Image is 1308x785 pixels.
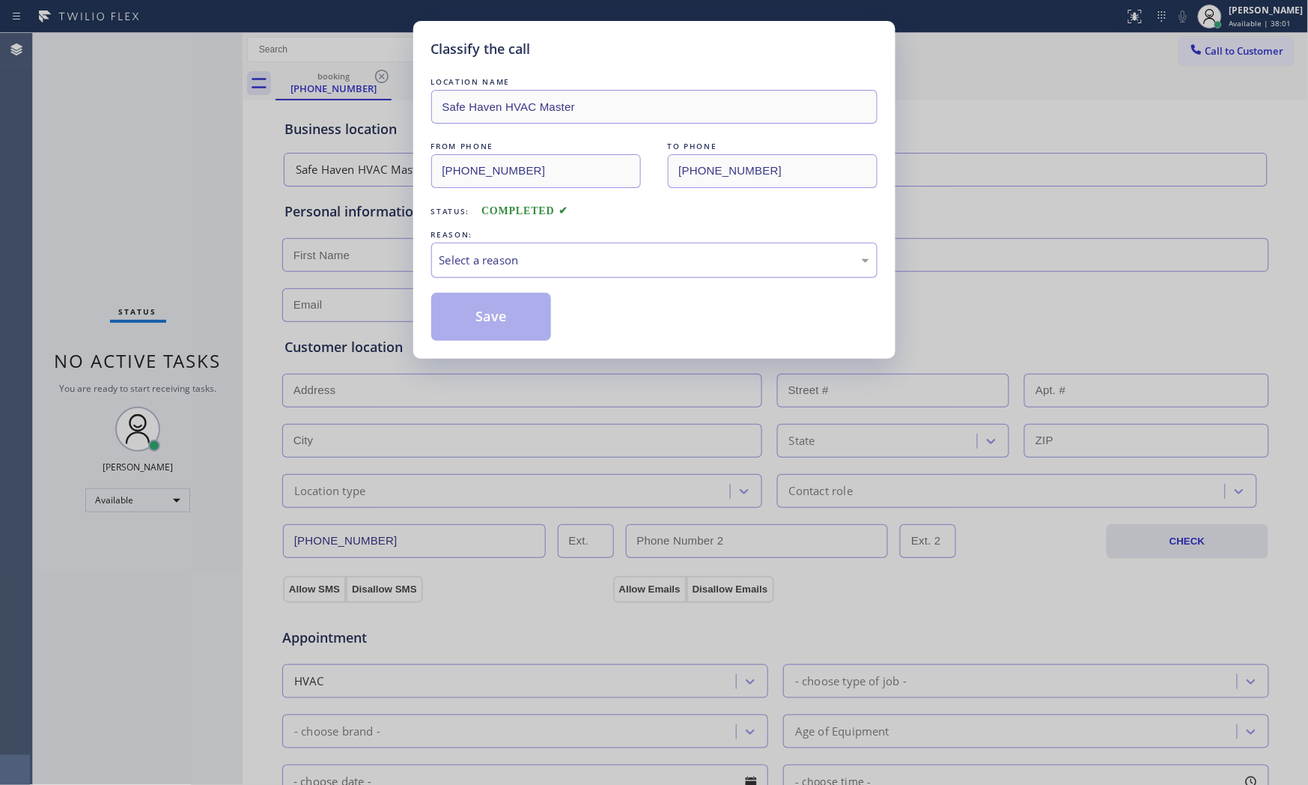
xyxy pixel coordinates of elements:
div: TO PHONE [668,139,877,154]
input: From phone [431,154,641,188]
span: Status: [431,206,470,216]
input: To phone [668,154,877,188]
button: Save [431,293,552,341]
div: Select a reason [439,252,869,269]
div: REASON: [431,227,877,243]
div: LOCATION NAME [431,74,877,90]
h5: Classify the call [431,39,531,59]
div: FROM PHONE [431,139,641,154]
span: COMPLETED [481,205,568,216]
